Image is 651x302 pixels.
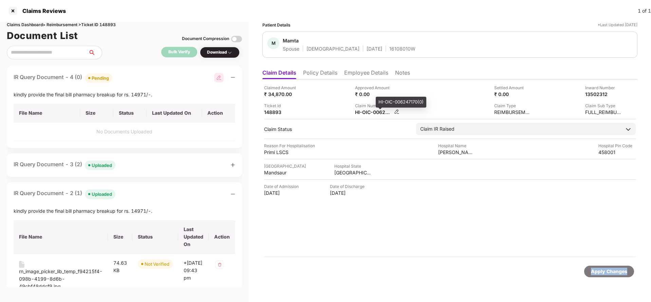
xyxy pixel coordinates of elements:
div: 458001 [598,149,636,155]
div: Date of Admission [264,183,301,190]
div: REIMBURSEMENT [494,109,532,115]
th: File Name [14,104,80,122]
div: Claims Reviews [18,7,66,14]
div: 13502312 [585,91,622,97]
div: kindly provide the final bill pharmacy breakup for rs. 14971/-. [14,91,235,98]
img: svg+xml;base64,PHN2ZyB3aWR0aD0iMjgiIGhlaWdodD0iMjgiIHZpZXdCb3g9IjAgMCAyOCAyOCIgZmlsbD0ibm9uZSIgeG... [214,73,224,82]
th: File Name [14,220,108,254]
img: svg+xml;base64,PHN2ZyBpZD0iRHJvcGRvd24tMzJ4MzIiIHhtbG5zPSJodHRwOi8vd3d3LnczLm9yZy8yMDAwL3N2ZyIgd2... [227,50,232,55]
div: Claims Dashboard > Reimbursement > Ticket ID 148893 [7,22,242,28]
div: Uploaded [92,191,112,197]
div: Uploaded [92,162,112,169]
div: Download [207,49,232,56]
div: [DATE] [330,190,367,196]
th: Action [202,104,235,122]
div: 1 of 1 [638,7,651,15]
th: Size [108,220,132,254]
div: Pending [92,75,109,81]
th: Status [132,220,178,254]
th: Last Updated On [178,220,209,254]
div: Hospital State [334,163,372,169]
div: Date of Discharge [330,183,367,190]
div: 148893 [264,109,301,115]
button: search [88,46,102,59]
div: Claim Type [494,102,532,109]
div: ₹ 0.00 [494,91,532,97]
img: svg+xml;base64,PHN2ZyB4bWxucz0iaHR0cDovL3d3dy53My5vcmcvMjAwMC9zdmciIHdpZHRoPSIxNiIgaGVpZ2h0PSIyMC... [19,261,24,268]
img: downArrowIcon [625,126,632,133]
li: Notes [395,69,410,79]
span: search [88,50,102,55]
th: Action [209,220,235,254]
span: minus [230,192,235,196]
span: minus [230,75,235,80]
td: No Documents Uploaded [14,122,235,141]
div: kindly provide the final bill pharmacy breakup for rs. 14971/-. [14,207,235,215]
div: [DATE] [264,190,301,196]
div: M [267,37,279,49]
div: *Last Updated [DATE] [598,22,637,28]
img: svg+xml;base64,PHN2ZyB4bWxucz0iaHR0cDovL3d3dy53My5vcmcvMjAwMC9zdmciIHdpZHRoPSIzMiIgaGVpZ2h0PSIzMi... [214,259,225,270]
div: Document Compression [182,36,229,42]
th: Last Updated On [147,104,202,122]
div: Hospital Name [438,143,476,149]
div: Apply Changes [591,268,627,275]
div: rn_image_picker_lib_temp_f94215f4-098b-4199-8d6b-49cbf48ddcf9.jpg [19,268,103,290]
th: Size [80,104,113,122]
th: Status [113,104,147,122]
div: IR Query Document - 2 (1) [14,189,115,199]
div: *[DATE] 09:43 pm [184,259,203,282]
div: Claim Number [355,102,399,109]
div: Bulk Verify [168,49,190,55]
div: Not Verified [145,261,169,267]
div: HI-OIC-006247170(0) [355,109,392,115]
img: svg+xml;base64,PHN2ZyBpZD0iRWRpdC0zMngzMiIgeG1sbnM9Imh0dHA6Ly93d3cudzMub3JnLzIwMDAvc3ZnIiB3aWR0aD... [394,109,399,114]
div: FULL_REIMBURSEMENT [585,109,622,115]
div: Claim Status [264,126,409,132]
div: Ticket Id [264,102,301,109]
div: Inward Number [585,84,622,91]
div: Hospital Pin Code [598,143,636,149]
div: 74.63 KB [113,259,127,274]
img: svg+xml;base64,PHN2ZyBpZD0iVG9nZ2xlLTMyeDMyIiB4bWxucz0iaHR0cDovL3d3dy53My5vcmcvMjAwMC9zdmciIHdpZH... [231,34,242,44]
div: HI-OIC-006247170(0) [376,97,426,108]
div: Spouse [283,45,299,52]
div: [PERSON_NAME][GEOGRAPHIC_DATA] [438,149,476,155]
div: [DEMOGRAPHIC_DATA] [306,45,359,52]
div: Claim IR Raised [420,125,454,133]
div: Mandsaur [264,169,301,176]
span: plus [230,163,235,167]
div: Reason For Hospitalisation [264,143,315,149]
div: 16108010W [389,45,415,52]
div: Patient Details [262,22,291,28]
div: [GEOGRAPHIC_DATA] [334,169,372,176]
div: Claimed Amount [264,84,301,91]
div: Approved Amount [355,84,392,91]
div: ₹ 0.00 [355,91,392,97]
div: IR Query Document - 3 (2) [14,160,115,170]
div: Settled Amount [494,84,532,91]
div: Mamta [283,37,299,44]
h1: Document List [7,28,78,43]
div: Claim Sub Type [585,102,622,109]
div: [GEOGRAPHIC_DATA] [264,163,306,169]
li: Policy Details [303,69,337,79]
li: Employee Details [344,69,388,79]
div: Primi LSCS [264,149,301,155]
div: IR Query Document - 4 (0) [14,73,112,83]
div: [DATE] [367,45,382,52]
li: Claim Details [262,69,296,79]
div: ₹ 34,870.00 [264,91,301,97]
